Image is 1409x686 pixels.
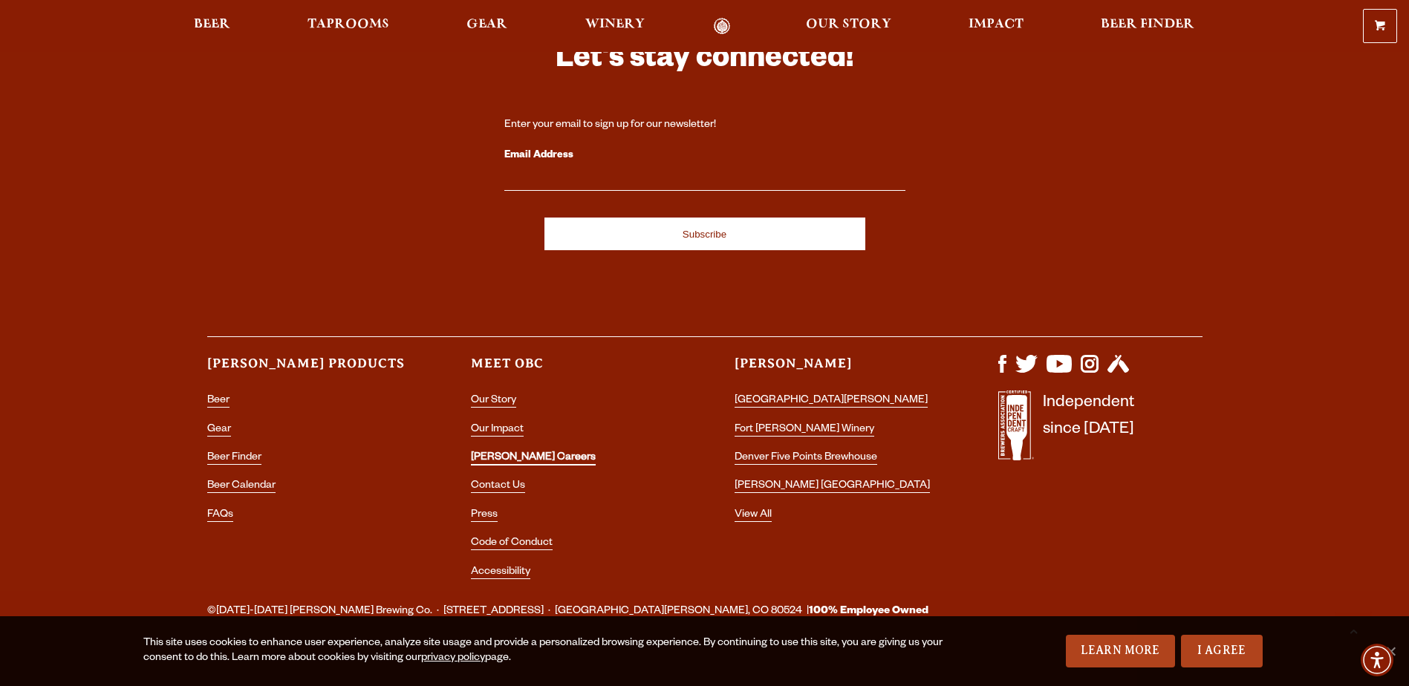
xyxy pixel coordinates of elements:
span: Winery [585,19,645,30]
span: Beer [194,19,230,30]
h3: Let's stay connected! [504,39,905,83]
h3: [PERSON_NAME] Products [207,355,411,385]
span: Our Story [806,19,891,30]
a: Our Story [471,395,516,408]
a: FAQs [207,509,233,522]
span: Impact [969,19,1024,30]
a: I Agree [1181,635,1263,667]
strong: 100% Employee Owned [809,606,928,618]
p: Independent since [DATE] [1043,391,1134,468]
a: Beer Calendar [207,480,276,493]
a: Accessibility [471,566,530,579]
a: Beer Finder [207,452,261,465]
a: Our Impact [471,424,524,437]
a: Beer [184,18,240,35]
a: Visit us on YouTube [1047,365,1072,377]
div: Enter your email to sign up for our newsletter! [504,118,905,133]
a: [GEOGRAPHIC_DATA][PERSON_NAME] [735,395,928,408]
a: Winery [576,18,654,35]
a: Code of Conduct [471,538,553,550]
a: Beer [207,395,230,408]
span: Taprooms [307,19,389,30]
a: Beer Finder [1091,18,1204,35]
a: Press [471,509,498,522]
a: [PERSON_NAME] Careers [471,452,596,465]
a: Impact [959,18,1033,35]
a: Odell Home [694,18,750,35]
a: Contact Us [471,480,525,493]
a: [PERSON_NAME] [GEOGRAPHIC_DATA] [735,480,930,493]
input: Subscribe [544,218,865,250]
a: Visit us on Instagram [1081,365,1099,377]
span: ©[DATE]-[DATE] [PERSON_NAME] Brewing Co. · [STREET_ADDRESS] · [GEOGRAPHIC_DATA][PERSON_NAME], CO ... [207,602,928,621]
a: Visit us on Facebook [998,365,1006,377]
h3: [PERSON_NAME] [735,355,939,385]
a: Visit us on Untappd [1107,365,1129,377]
a: View All [735,509,772,522]
a: Taprooms [298,18,399,35]
a: Denver Five Points Brewhouse [735,452,877,465]
a: Our Story [796,18,901,35]
div: This site uses cookies to enhance user experience, analyze site usage and provide a personalized ... [143,636,944,666]
a: Gear [457,18,517,35]
h3: Meet OBC [471,355,675,385]
a: Fort [PERSON_NAME] Winery [735,424,874,437]
div: Accessibility Menu [1361,644,1393,676]
label: Email Address [504,146,905,166]
a: Scroll to top [1335,612,1372,649]
a: Visit us on X (formerly Twitter) [1015,365,1038,377]
a: privacy policy [421,653,485,664]
a: Gear [207,424,231,437]
span: Beer Finder [1101,19,1194,30]
a: Learn More [1066,635,1175,667]
span: Gear [466,19,507,30]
